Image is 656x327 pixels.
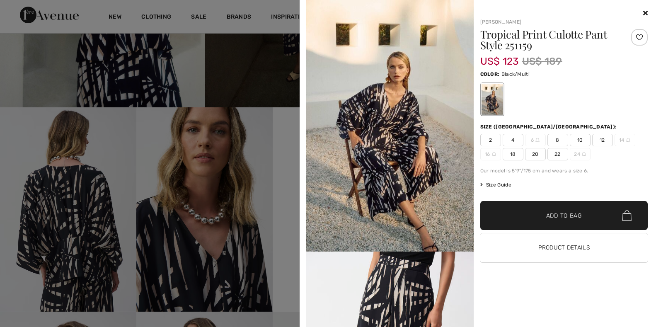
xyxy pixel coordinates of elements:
span: 14 [615,134,635,146]
button: Product Details [480,233,648,262]
div: Black/Multi [481,84,503,115]
span: Color: [480,71,500,77]
span: 24 [570,148,591,160]
img: ring-m.svg [535,138,540,142]
img: ring-m.svg [626,138,630,142]
div: Our model is 5'9"/175 cm and wears a size 6. [480,167,648,174]
div: Size ([GEOGRAPHIC_DATA]/[GEOGRAPHIC_DATA]): [480,123,619,131]
span: 8 [547,134,568,146]
span: Help [19,6,36,13]
img: ring-m.svg [582,152,586,156]
span: 16 [480,148,501,160]
span: 22 [547,148,568,160]
span: Add to Bag [546,211,582,220]
span: 4 [503,134,523,146]
span: 20 [525,148,546,160]
a: [PERSON_NAME] [480,19,522,25]
span: 12 [592,134,613,146]
span: US$ 123 [480,47,519,67]
img: ring-m.svg [492,152,496,156]
span: Size Guide [480,181,511,189]
h1: Tropical Print Culotte Pant Style 251159 [480,29,620,51]
span: 6 [525,134,546,146]
span: 10 [570,134,591,146]
span: US$ 189 [522,54,562,69]
span: 2 [480,134,501,146]
span: Black/Multi [501,71,530,77]
span: 18 [503,148,523,160]
button: Add to Bag [480,201,648,230]
img: Bag.svg [622,210,632,221]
